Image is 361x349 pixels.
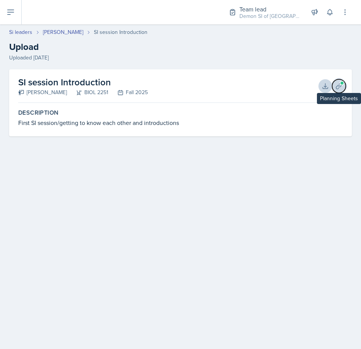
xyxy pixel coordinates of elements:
[9,54,352,62] div: Uploaded [DATE]
[18,118,343,127] div: First SI session/getting to know each other and introductions
[18,109,343,117] label: Description
[18,75,148,89] h2: SI session Introduction
[239,12,300,20] div: Demon SI of [GEOGRAPHIC_DATA] / Fall 2025
[332,79,346,93] button: Planning Sheets
[43,28,83,36] a: [PERSON_NAME]
[67,88,108,96] div: BIOL 2251
[108,88,148,96] div: Fall 2025
[9,40,352,54] h2: Upload
[94,28,147,36] div: SI session Introduction
[18,88,67,96] div: [PERSON_NAME]
[9,28,32,36] a: Si leaders
[239,5,300,14] div: Team lead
